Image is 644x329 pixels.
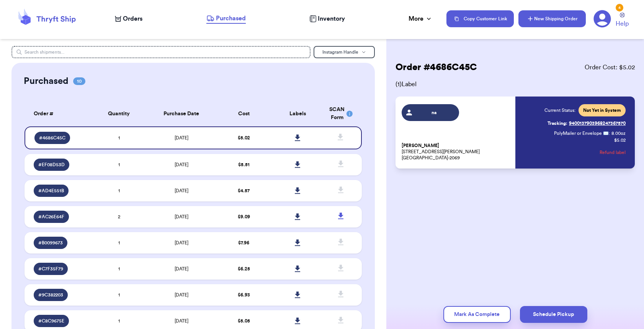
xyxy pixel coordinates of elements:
span: $ 6.25 [238,267,250,271]
span: Tracking: [548,120,567,126]
button: Copy Customer Link [446,10,514,27]
th: Labels [271,101,325,126]
a: Orders [115,14,142,23]
div: 4 [616,4,623,11]
span: Not Yet in System [583,107,621,113]
span: $ 6.93 [238,293,250,297]
button: Instagram Handle [314,46,375,58]
span: [DATE] [175,214,188,219]
span: $ 5.02 [238,136,250,140]
span: 8.00 oz [611,130,626,136]
span: Order Cost: $ 5.02 [585,63,635,72]
a: Help [616,13,629,28]
th: Order # [25,101,92,126]
span: [DATE] [175,319,188,323]
span: Purchased [216,14,246,23]
span: [DATE] [175,136,188,140]
span: na [416,110,452,116]
span: [DATE] [175,162,188,167]
span: # AD4E551B [38,188,64,194]
p: [STREET_ADDRESS][PERSON_NAME] [GEOGRAPHIC_DATA]-2069 [402,142,510,161]
button: Schedule Pickup [520,306,587,323]
button: Refund label [600,144,626,161]
span: # C7F35F79 [38,266,63,272]
span: # EF08D53D [38,162,65,168]
span: Help [616,19,629,28]
span: # 4686C45C [39,135,65,141]
a: Inventory [309,14,345,23]
span: [DATE] [175,188,188,193]
span: # C8C9675E [38,318,64,324]
span: 1 [118,293,120,297]
span: $ 5.51 [238,162,250,167]
span: 1 [118,267,120,271]
span: 10 [73,77,85,85]
span: [DATE] [175,267,188,271]
span: # 9C382203 [38,292,63,298]
span: Instagram Handle [322,50,358,54]
span: 1 [118,319,120,323]
span: $ 4.57 [238,188,250,193]
span: Inventory [318,14,345,23]
h2: Order # 4686C45C [396,61,477,74]
span: 1 [118,162,120,167]
span: ( 1 ) Label [396,80,635,89]
span: [DATE] [175,241,188,245]
span: # AC26E64F [38,214,64,220]
input: Search shipments... [11,46,311,58]
h2: Purchased [24,75,69,87]
span: PolyMailer or Envelope ✉️ [554,131,609,136]
button: Mark As Complete [443,306,511,323]
p: $ 5.02 [614,137,626,143]
th: Cost [217,101,271,126]
span: [DATE] [175,293,188,297]
span: [PERSON_NAME] [402,143,439,149]
span: $ 5.05 [238,319,250,323]
span: 1 [118,136,120,140]
a: 4 [593,10,611,28]
span: 1 [118,241,120,245]
span: 1 [118,188,120,193]
span: # B0099673 [38,240,63,246]
span: 2 [118,214,120,219]
span: Orders [123,14,142,23]
div: SCAN Form [329,106,353,122]
span: $ 9.09 [238,214,250,219]
th: Quantity [92,101,146,126]
div: More [409,14,433,23]
a: Purchased [206,14,246,24]
a: Tracking:9400137903968247367570 [548,117,626,129]
button: New Shipping Order [518,10,586,27]
span: Current Status: [544,107,575,113]
th: Purchase Date [146,101,217,126]
span: : [609,130,610,136]
span: $ 7.96 [238,241,249,245]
